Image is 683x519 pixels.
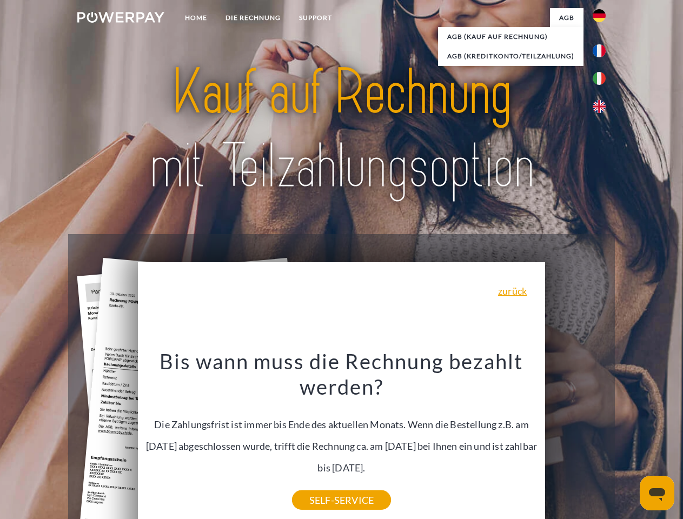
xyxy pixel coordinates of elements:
[216,8,290,28] a: DIE RECHNUNG
[144,348,539,500] div: Die Zahlungsfrist ist immer bis Ende des aktuellen Monats. Wenn die Bestellung z.B. am [DATE] abg...
[593,72,606,85] img: it
[593,9,606,22] img: de
[593,100,606,113] img: en
[176,8,216,28] a: Home
[550,8,583,28] a: agb
[292,490,391,510] a: SELF-SERVICE
[593,44,606,57] img: fr
[144,348,539,400] h3: Bis wann muss die Rechnung bezahlt werden?
[438,27,583,46] a: AGB (Kauf auf Rechnung)
[103,52,580,207] img: title-powerpay_de.svg
[290,8,341,28] a: SUPPORT
[77,12,164,23] img: logo-powerpay-white.svg
[498,286,527,296] a: zurück
[640,476,674,510] iframe: Schaltfläche zum Öffnen des Messaging-Fensters
[438,46,583,66] a: AGB (Kreditkonto/Teilzahlung)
